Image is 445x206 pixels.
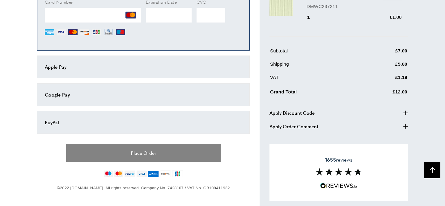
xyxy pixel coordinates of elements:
[270,74,358,86] td: VAT
[116,27,125,37] img: MI.png
[45,119,242,126] div: PayPal
[146,8,192,23] iframe: Secure Credit Card Frame - Expiration Date
[270,47,358,59] td: Subtotal
[325,156,336,163] strong: 1655
[57,27,66,37] img: VI.png
[270,60,358,72] td: Shipping
[325,157,352,163] span: reviews
[45,63,242,71] div: Apple Pay
[270,87,358,100] td: Grand Total
[359,87,407,100] td: £12.00
[269,109,315,117] span: Apply Discount Code
[160,171,171,177] img: discover
[148,171,159,177] img: american-express
[80,27,89,37] img: DI.png
[172,171,183,177] img: jcb
[104,27,113,37] img: DN.png
[320,183,357,189] img: Reviews.io 5 stars
[92,27,101,37] img: JCB.png
[66,144,221,162] button: Place Order
[114,171,123,177] img: mastercard
[68,27,78,37] img: MC.png
[45,91,242,98] div: Google Pay
[316,168,362,175] img: Reviews section
[359,60,407,72] td: £5.00
[359,47,407,59] td: £7.00
[137,171,147,177] img: visa
[104,171,113,177] img: maestro
[307,14,319,21] div: 1
[307,3,402,10] p: DMWC237211
[269,123,318,130] span: Apply Order Comment
[45,27,54,37] img: AE.png
[197,8,225,23] iframe: Secure Credit Card Frame - CVV
[45,8,141,23] iframe: Secure Credit Card Frame - Credit Card Number
[125,171,135,177] img: paypal
[390,14,402,20] span: £1.00
[125,10,136,20] img: MC.png
[57,186,230,190] span: ©2022 [DOMAIN_NAME]. All rights reserved. Company No. 7428107 / VAT No. GB109411932
[359,74,407,86] td: £1.19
